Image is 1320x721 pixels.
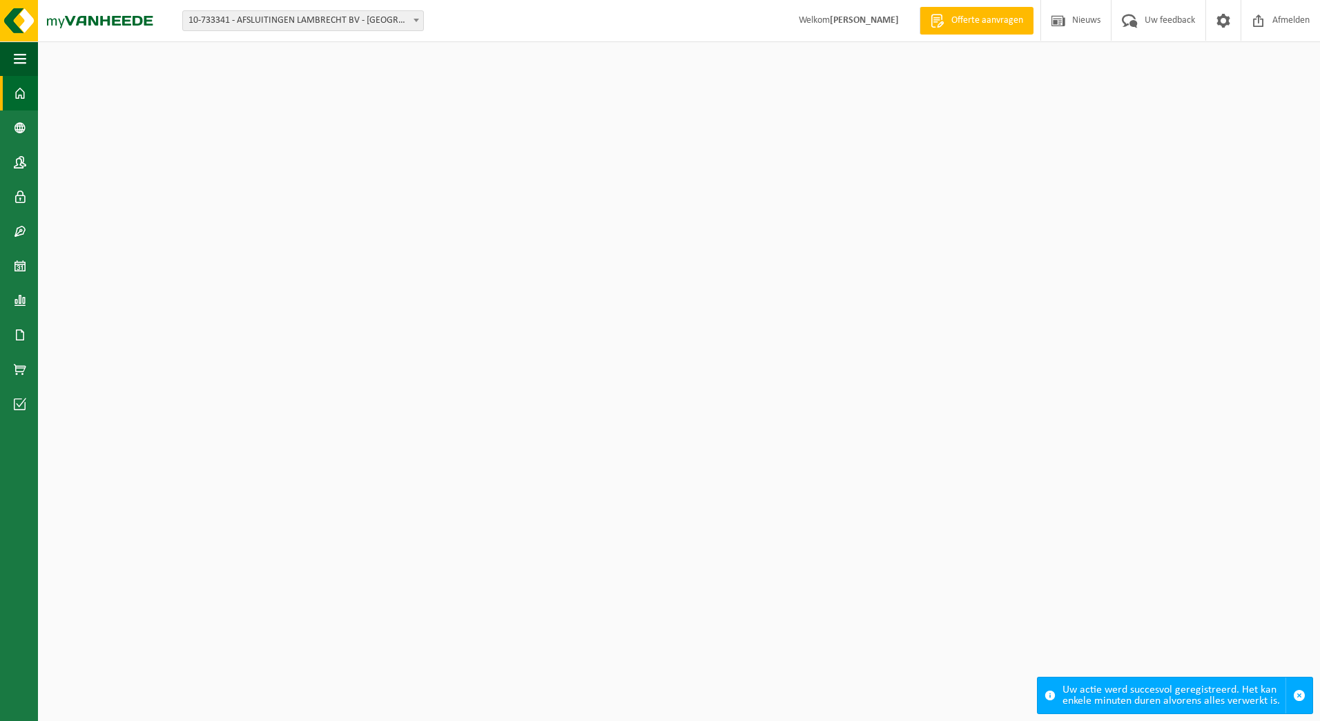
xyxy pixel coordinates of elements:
span: 10-733341 - AFSLUITINGEN LAMBRECHT BV - OOSTKAMP [183,11,423,30]
span: 10-733341 - AFSLUITINGEN LAMBRECHT BV - OOSTKAMP [182,10,424,31]
span: Offerte aanvragen [948,14,1027,28]
a: Offerte aanvragen [920,7,1033,35]
strong: [PERSON_NAME] [830,15,899,26]
div: Uw actie werd succesvol geregistreerd. Het kan enkele minuten duren alvorens alles verwerkt is. [1062,677,1285,713]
